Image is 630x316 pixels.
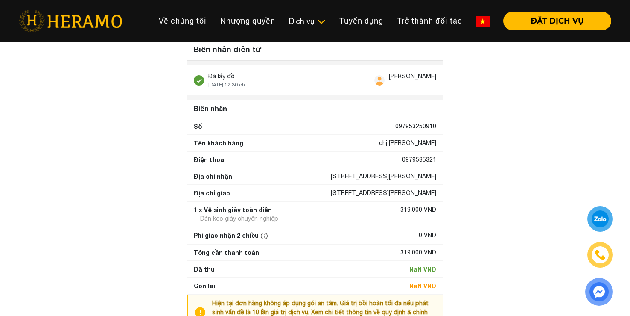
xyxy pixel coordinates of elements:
div: Đã lấy đồ [208,72,245,81]
div: Dán keo giày chuyên nghiệp [200,214,278,223]
a: Về chúng tôi [152,12,213,30]
img: stick.svg [194,75,204,86]
div: 1 x Vệ sinh giày toàn diện [194,205,272,214]
button: ĐẶT DỊCH VỤ [503,12,611,30]
div: NaN VND [409,265,436,274]
img: phone-icon [595,250,605,260]
span: [DATE] 12:30 ch [208,82,245,88]
div: Tổng cần thanh toán [194,248,259,257]
img: vn-flag.png [476,16,490,27]
div: 0 VND [419,231,436,240]
img: info [261,233,268,239]
div: Địa chỉ giao [194,189,230,198]
div: [PERSON_NAME] [389,72,436,81]
div: 097953250910 [395,122,436,131]
div: Tên khách hàng [194,139,243,148]
div: [STREET_ADDRESS][PERSON_NAME] [331,189,436,198]
img: heramo-logo.png [19,10,122,32]
a: phone-icon [589,243,612,266]
a: Nhượng quyền [213,12,282,30]
div: [STREET_ADDRESS][PERSON_NAME] [331,172,436,181]
div: 0979535321 [402,155,436,164]
div: chị [PERSON_NAME] [379,139,436,148]
div: Còn lại [194,281,215,290]
div: 319.000 VND [400,205,436,214]
div: Biên nhận [190,100,440,117]
div: Dịch vụ [289,15,326,27]
div: Điện thoại [194,155,226,164]
div: Đã thu [194,265,215,274]
div: NaN VND [409,281,436,290]
div: Biên nhận điện tử [187,38,443,61]
div: Số [194,122,202,131]
span: - [389,82,391,88]
div: Phí giao nhận 2 chiều [194,231,270,240]
a: ĐẶT DỊCH VỤ [496,17,611,25]
a: Trở thành đối tác [390,12,469,30]
img: subToggleIcon [317,18,326,26]
a: Tuyển dụng [332,12,390,30]
img: user.svg [374,75,385,86]
div: 319.000 VND [400,248,436,257]
div: Địa chỉ nhận [194,172,232,181]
